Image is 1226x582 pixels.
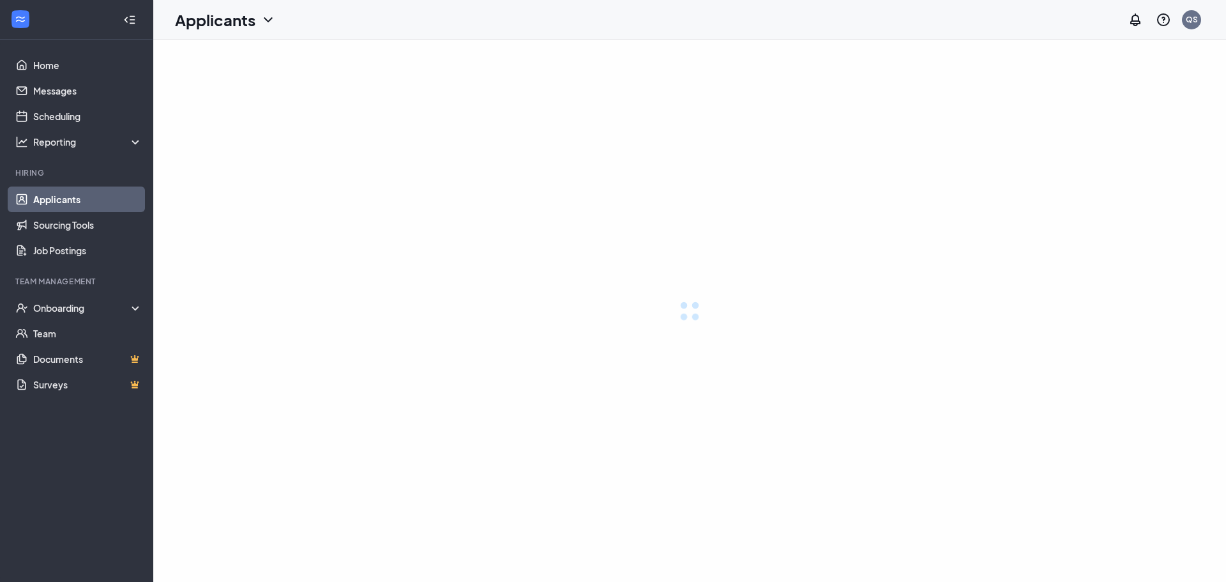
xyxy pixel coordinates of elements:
svg: ChevronDown [261,12,276,27]
a: Scheduling [33,103,142,129]
a: Team [33,321,142,346]
svg: UserCheck [15,302,28,314]
h1: Applicants [175,9,255,31]
svg: WorkstreamLogo [14,13,27,26]
a: Home [33,52,142,78]
div: Onboarding [33,302,143,314]
div: Hiring [15,167,140,178]
svg: Notifications [1128,12,1143,27]
div: Reporting [33,135,143,148]
a: SurveysCrown [33,372,142,397]
a: Job Postings [33,238,142,263]
svg: Collapse [123,13,136,26]
div: Team Management [15,276,140,287]
a: Sourcing Tools [33,212,142,238]
div: QS [1186,14,1198,25]
a: Applicants [33,187,142,212]
svg: QuestionInfo [1156,12,1171,27]
a: DocumentsCrown [33,346,142,372]
svg: Analysis [15,135,28,148]
a: Messages [33,78,142,103]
